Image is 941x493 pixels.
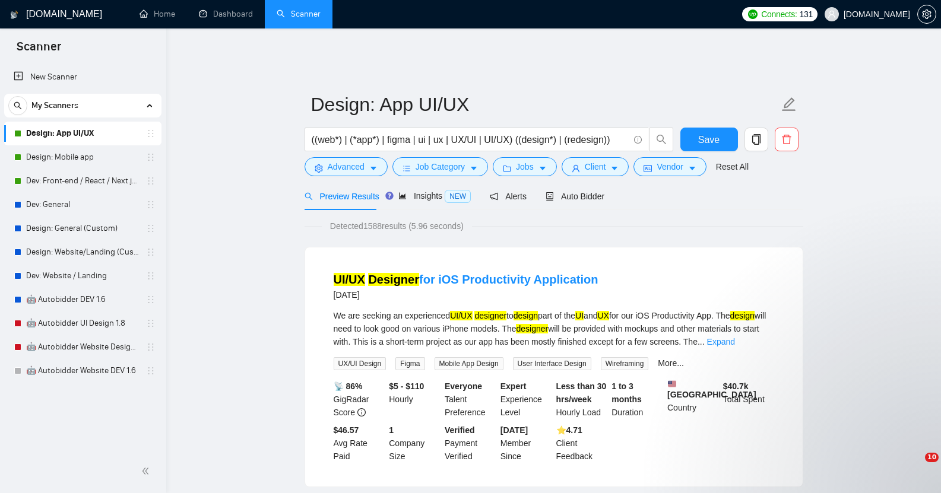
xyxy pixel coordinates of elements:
[146,342,156,352] span: holder
[334,425,359,435] b: $46.57
[562,157,629,176] button: userClientcaret-down
[322,220,472,233] span: Detected 1588 results (5.96 seconds)
[918,9,936,19] span: setting
[305,192,313,201] span: search
[26,122,139,145] a: Design: App UI/UX
[688,164,696,173] span: caret-down
[633,157,706,176] button: idcardVendorcaret-down
[612,381,642,404] b: 1 to 3 months
[8,96,27,115] button: search
[554,380,610,419] div: Hourly Load
[315,164,323,173] span: setting
[199,9,253,19] a: dashboardDashboard
[398,192,407,200] span: area-chart
[4,65,161,89] li: New Scanner
[698,132,720,147] span: Save
[800,8,813,21] span: 131
[26,359,139,383] a: 🤖 Autobidder Website DEV 1.6
[26,311,139,335] a: 🤖 Autobidder UI Design 1.8
[668,380,676,388] img: 🇺🇸
[556,425,582,435] b: ⭐️ 4.71
[7,38,71,63] span: Scanner
[775,128,799,151] button: delete
[141,465,153,477] span: double-left
[9,101,27,110] span: search
[146,129,156,138] span: holder
[917,5,936,24] button: setting
[716,160,749,173] a: Reset All
[26,193,139,217] a: Dev: General
[140,9,175,19] a: homeHome
[386,380,442,419] div: Hourly
[470,164,478,173] span: caret-down
[745,134,768,145] span: copy
[334,288,598,302] div: [DATE]
[328,160,365,173] span: Advanced
[334,273,365,286] mark: UI/UX
[516,160,534,173] span: Jobs
[26,335,139,359] a: 🤖 Autobidder Website Design 1.8
[403,164,411,173] span: bars
[26,288,139,311] a: 🤖 Autobidder DEV 1.6
[503,164,511,173] span: folder
[331,380,387,419] div: GigRadar Score
[585,160,606,173] span: Client
[312,132,629,147] input: Search Freelance Jobs...
[305,192,379,201] span: Preview Results
[146,271,156,281] span: holder
[445,425,475,435] b: Verified
[416,160,465,173] span: Job Category
[311,90,779,119] input: Scanner name...
[146,295,156,304] span: holder
[14,65,152,89] a: New Scanner
[707,337,735,346] a: Expand
[442,380,498,419] div: Talent Preference
[644,164,652,173] span: idcard
[26,217,139,240] a: Design: General (Custom)
[556,381,607,404] b: Less than 30 hrs/week
[761,8,797,21] span: Connects:
[26,145,139,169] a: Design: Mobile app
[392,157,488,176] button: barsJob Categorycaret-down
[277,9,321,19] a: searchScanner
[386,424,442,463] div: Company Size
[389,425,394,435] b: 1
[31,94,78,117] span: My Scanners
[500,425,528,435] b: [DATE]
[634,136,642,144] span: info-circle
[334,381,363,391] b: 📡 86%
[398,191,471,201] span: Insights
[10,5,18,24] img: logo
[775,134,798,145] span: delete
[384,190,395,201] div: Tooltip anchor
[658,358,684,368] a: More...
[698,337,705,346] span: ...
[554,424,610,463] div: Client Feedback
[609,380,665,419] div: Duration
[442,424,498,463] div: Payment Verified
[331,424,387,463] div: Avg Rate Paid
[146,176,156,186] span: holder
[601,357,649,370] span: Wireframing
[369,164,378,173] span: caret-down
[538,164,547,173] span: caret-down
[657,160,683,173] span: Vendor
[146,152,156,162] span: holder
[395,357,424,370] span: Figma
[649,128,673,151] button: search
[828,10,836,18] span: user
[357,408,366,416] span: info-circle
[680,128,738,151] button: Save
[575,311,584,320] mark: UI
[498,380,554,419] div: Experience Level
[665,380,721,419] div: Country
[597,311,609,320] mark: UX
[445,190,471,203] span: NEW
[514,311,538,320] mark: design
[490,192,498,201] span: notification
[445,381,482,391] b: Everyone
[334,273,598,286] a: UI/UX Designerfor iOS Productivity Application
[305,157,388,176] button: settingAdvancedcaret-down
[334,309,774,348] div: We are seeking an experienced to part of the and for our iOS Productivity App. The will need to l...
[513,357,591,370] span: User Interface Design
